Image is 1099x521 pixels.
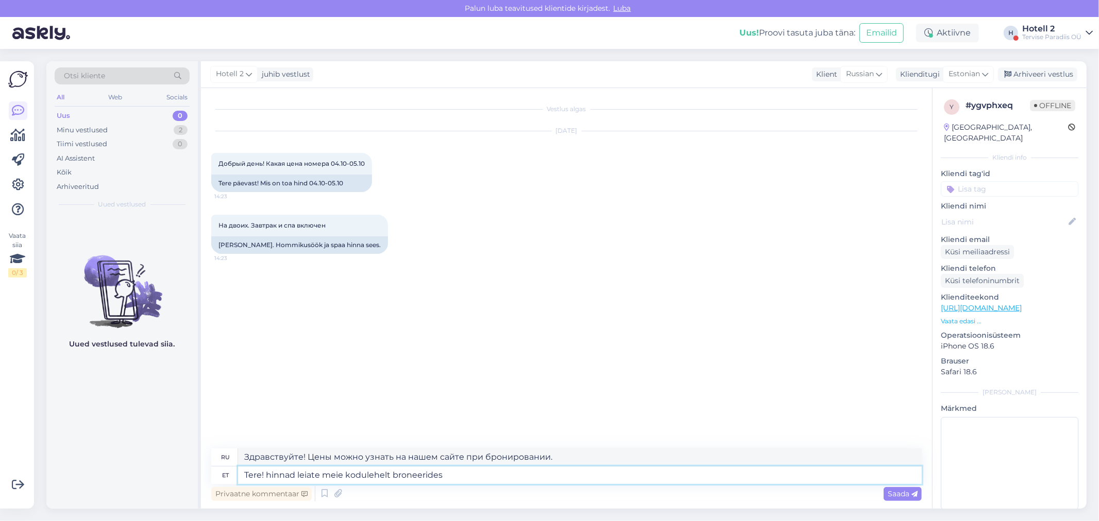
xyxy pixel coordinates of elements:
[57,111,70,121] div: Uus
[1022,33,1081,41] div: Tervise Paradiis OÜ
[70,339,175,350] p: Uued vestlused tulevad siia.
[174,125,188,135] div: 2
[611,4,634,13] span: Luba
[222,466,229,484] div: et
[941,292,1078,303] p: Klienditeekond
[164,91,190,104] div: Socials
[941,216,1067,228] input: Lisa nimi
[107,91,125,104] div: Web
[998,67,1077,81] div: Arhiveeri vestlus
[941,367,1078,377] p: Safari 18.6
[258,69,310,80] div: juhib vestlust
[173,139,188,149] div: 0
[214,193,253,200] span: 14:23
[1030,100,1075,111] span: Offline
[214,254,253,262] span: 14:23
[57,139,107,149] div: Tiimi vestlused
[941,234,1078,245] p: Kliendi email
[966,99,1030,112] div: # ygvphxeq
[216,68,244,80] span: Hotell 2
[211,175,372,192] div: Tere päevast! Mis on toa hind 04.10-05.10
[64,71,105,81] span: Otsi kliente
[1022,25,1081,33] div: Hotell 2
[941,341,1078,352] p: iPhone OS 18.6
[950,103,954,111] span: y
[211,236,388,254] div: [PERSON_NAME]. Hommikusöök ja spaa hinna sees.
[238,448,922,466] textarea: Здравствуйте! Цены можно узнать на нашем сайте при бронировании.
[941,274,1024,288] div: Küsi telefoninumbrit
[8,268,27,277] div: 0 / 3
[173,111,188,121] div: 0
[941,303,1022,312] a: [URL][DOMAIN_NAME]
[57,182,99,192] div: Arhiveeritud
[888,489,918,498] span: Saada
[949,68,980,80] span: Estonian
[941,356,1078,367] p: Brauser
[221,448,230,466] div: ru
[941,153,1078,162] div: Kliendi info
[211,487,312,501] div: Privaatne kommentaar
[8,70,28,89] img: Askly Logo
[8,231,27,277] div: Vaata siia
[941,245,1014,259] div: Küsi meiliaadressi
[238,466,922,484] textarea: Tere! hinnad leiate meie kodulehelt broneerides
[941,330,1078,341] p: Operatsioonisüsteem
[218,221,326,229] span: На двоих. Завтрак и спа включен
[941,403,1078,414] p: Märkmed
[944,122,1068,144] div: [GEOGRAPHIC_DATA], [GEOGRAPHIC_DATA]
[941,317,1078,326] p: Vaata edasi ...
[846,68,874,80] span: Russian
[859,23,904,43] button: Emailid
[57,167,72,178] div: Kõik
[98,200,146,209] span: Uued vestlused
[812,69,837,80] div: Klient
[46,237,198,329] img: No chats
[739,27,855,39] div: Proovi tasuta juba täna:
[57,125,108,135] div: Minu vestlused
[218,160,365,167] span: Добрый день! Какая цена номера 04.10-05.10
[941,263,1078,274] p: Kliendi telefon
[211,105,922,114] div: Vestlus algas
[57,153,95,164] div: AI Assistent
[1022,25,1093,41] a: Hotell 2Tervise Paradiis OÜ
[896,69,940,80] div: Klienditugi
[941,201,1078,212] p: Kliendi nimi
[941,168,1078,179] p: Kliendi tag'id
[916,24,979,42] div: Aktiivne
[739,28,759,38] b: Uus!
[941,181,1078,197] input: Lisa tag
[1004,26,1018,40] div: H
[55,91,66,104] div: All
[941,388,1078,397] div: [PERSON_NAME]
[211,126,922,135] div: [DATE]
